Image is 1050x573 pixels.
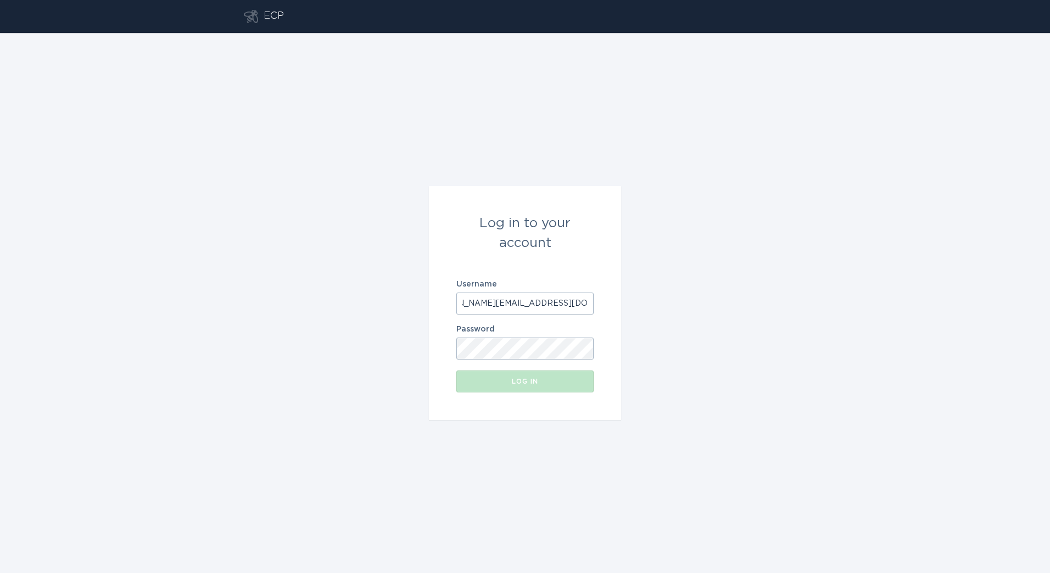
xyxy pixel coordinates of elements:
button: Go to dashboard [244,10,258,23]
div: ECP [264,10,284,23]
label: Username [456,280,594,288]
label: Password [456,325,594,333]
button: Log in [456,370,594,392]
div: Log in to your account [456,214,594,253]
div: Log in [462,378,588,385]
